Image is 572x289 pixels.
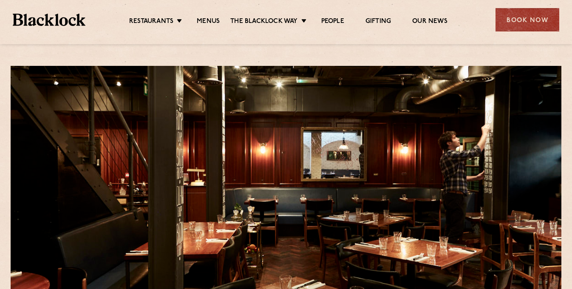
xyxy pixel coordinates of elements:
img: BL_Textured_Logo-footer-cropped.svg [13,14,85,26]
a: Gifting [365,17,391,27]
a: Restaurants [129,17,173,27]
div: Book Now [496,8,559,31]
a: The Blacklock Way [230,17,297,27]
a: Our News [412,17,447,27]
a: People [321,17,344,27]
a: Menus [197,17,220,27]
